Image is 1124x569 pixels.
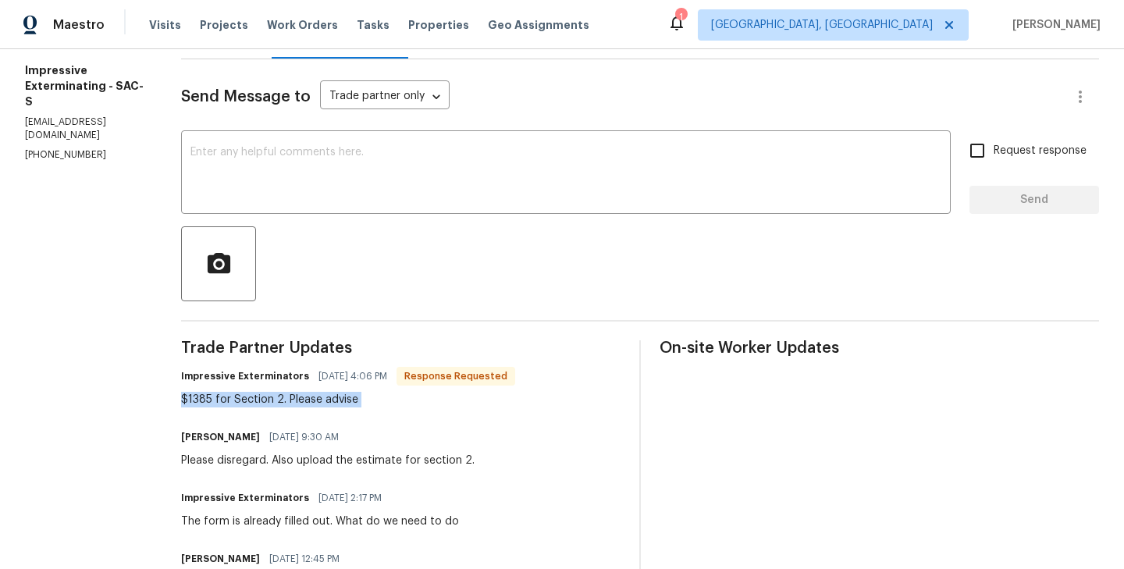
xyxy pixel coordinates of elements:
[25,148,144,162] p: [PHONE_NUMBER]
[25,62,144,109] h5: Impressive Exterminating - SAC-S
[149,17,181,33] span: Visits
[269,551,340,567] span: [DATE] 12:45 PM
[320,84,450,110] div: Trade partner only
[267,17,338,33] span: Work Orders
[269,429,339,445] span: [DATE] 9:30 AM
[994,143,1087,159] span: Request response
[181,392,515,407] div: $1385 for Section 2. Please advise
[398,368,514,384] span: Response Requested
[357,20,389,30] span: Tasks
[181,368,309,384] h6: Impressive Exterminators
[53,17,105,33] span: Maestro
[675,9,686,25] div: 1
[711,17,933,33] span: [GEOGRAPHIC_DATA], [GEOGRAPHIC_DATA]
[318,490,382,506] span: [DATE] 2:17 PM
[181,551,260,567] h6: [PERSON_NAME]
[181,429,260,445] h6: [PERSON_NAME]
[1006,17,1101,33] span: [PERSON_NAME]
[181,340,621,356] span: Trade Partner Updates
[181,490,309,506] h6: Impressive Exterminators
[200,17,248,33] span: Projects
[181,514,459,529] div: The form is already filled out. What do we need to do
[408,17,469,33] span: Properties
[181,453,475,468] div: Please disregard. Also upload the estimate for section 2.
[660,340,1099,356] span: On-site Worker Updates
[488,17,589,33] span: Geo Assignments
[181,89,311,105] span: Send Message to
[318,368,387,384] span: [DATE] 4:06 PM
[25,116,144,142] p: [EMAIL_ADDRESS][DOMAIN_NAME]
